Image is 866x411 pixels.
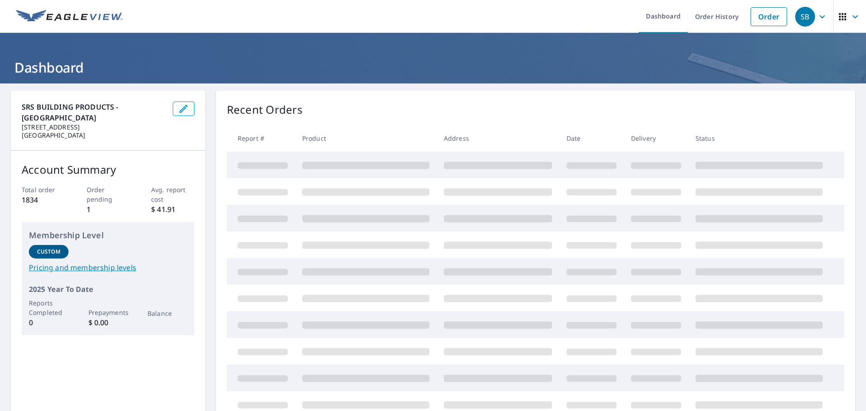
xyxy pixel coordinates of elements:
p: Membership Level [29,229,187,241]
p: Balance [147,309,187,318]
p: [GEOGRAPHIC_DATA] [22,131,166,139]
p: SRS BUILDING PRODUCTS - [GEOGRAPHIC_DATA] [22,102,166,123]
p: 0 [29,317,69,328]
th: Address [437,125,559,152]
p: Prepayments [88,308,128,317]
a: Order [751,7,787,26]
p: Custom [37,248,60,256]
p: $ 0.00 [88,317,128,328]
p: 1 [87,204,130,215]
p: 2025 Year To Date [29,284,187,295]
p: Reports Completed [29,298,69,317]
th: Product [295,125,437,152]
p: [STREET_ADDRESS] [22,123,166,131]
p: Recent Orders [227,102,303,118]
h1: Dashboard [11,58,855,77]
p: Account Summary [22,162,194,178]
p: Order pending [87,185,130,204]
p: $ 41.91 [151,204,194,215]
p: Avg. report cost [151,185,194,204]
p: Total order [22,185,65,194]
p: 1834 [22,194,65,205]
div: SB [795,7,815,27]
img: EV Logo [16,10,123,23]
th: Delivery [624,125,688,152]
a: Pricing and membership levels [29,262,187,273]
th: Status [688,125,830,152]
th: Report # [227,125,295,152]
th: Date [559,125,624,152]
